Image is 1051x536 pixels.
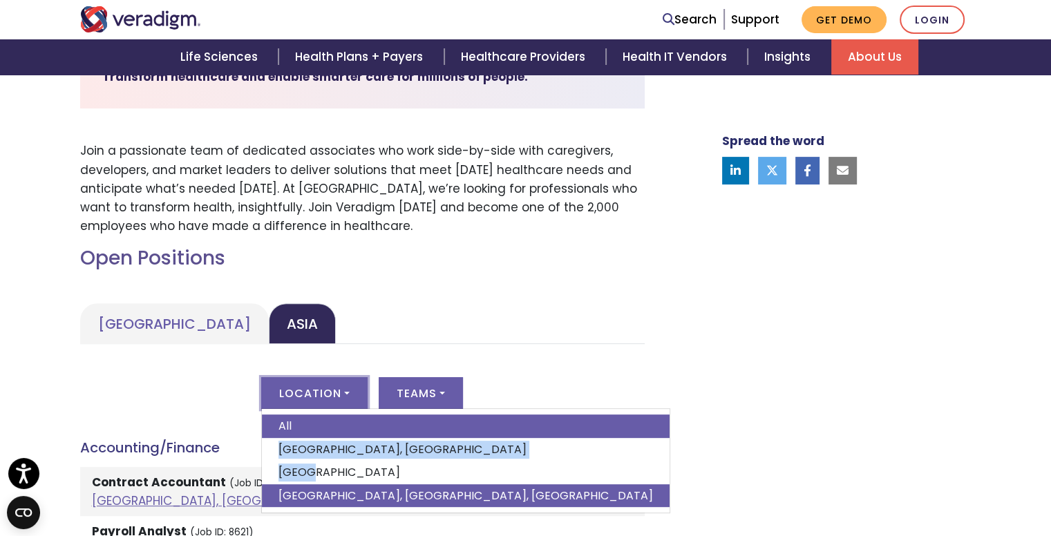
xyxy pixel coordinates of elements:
[229,477,296,490] small: (Job ID: 8829)
[379,377,463,409] button: Teams
[92,492,476,509] a: [GEOGRAPHIC_DATA], [GEOGRAPHIC_DATA], [GEOGRAPHIC_DATA]
[80,303,269,344] a: [GEOGRAPHIC_DATA]
[164,39,278,75] a: Life Sciences
[80,6,201,32] img: Veradigm logo
[900,6,965,34] a: Login
[102,68,528,85] strong: Transform healthcare and enable smarter care for millions of people.
[262,484,670,508] a: [GEOGRAPHIC_DATA], [GEOGRAPHIC_DATA], [GEOGRAPHIC_DATA]
[444,39,606,75] a: Healthcare Providers
[722,133,824,149] strong: Spread the word
[802,6,887,33] a: Get Demo
[262,438,670,461] a: [GEOGRAPHIC_DATA], [GEOGRAPHIC_DATA]
[80,439,645,456] h4: Accounting/Finance
[80,142,645,236] p: Join a passionate team of dedicated associates who work side-by-side with caregivers, developers,...
[606,39,748,75] a: Health IT Vendors
[663,10,717,29] a: Search
[7,496,40,529] button: Open CMP widget
[269,303,336,344] a: Asia
[80,247,645,270] h2: Open Positions
[261,377,368,409] button: Location
[278,39,444,75] a: Health Plans + Payers
[731,11,779,28] a: Support
[262,414,670,438] a: All
[748,39,831,75] a: Insights
[92,474,226,490] strong: Contract Accountant
[831,39,918,75] a: About Us
[262,461,670,484] a: [GEOGRAPHIC_DATA]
